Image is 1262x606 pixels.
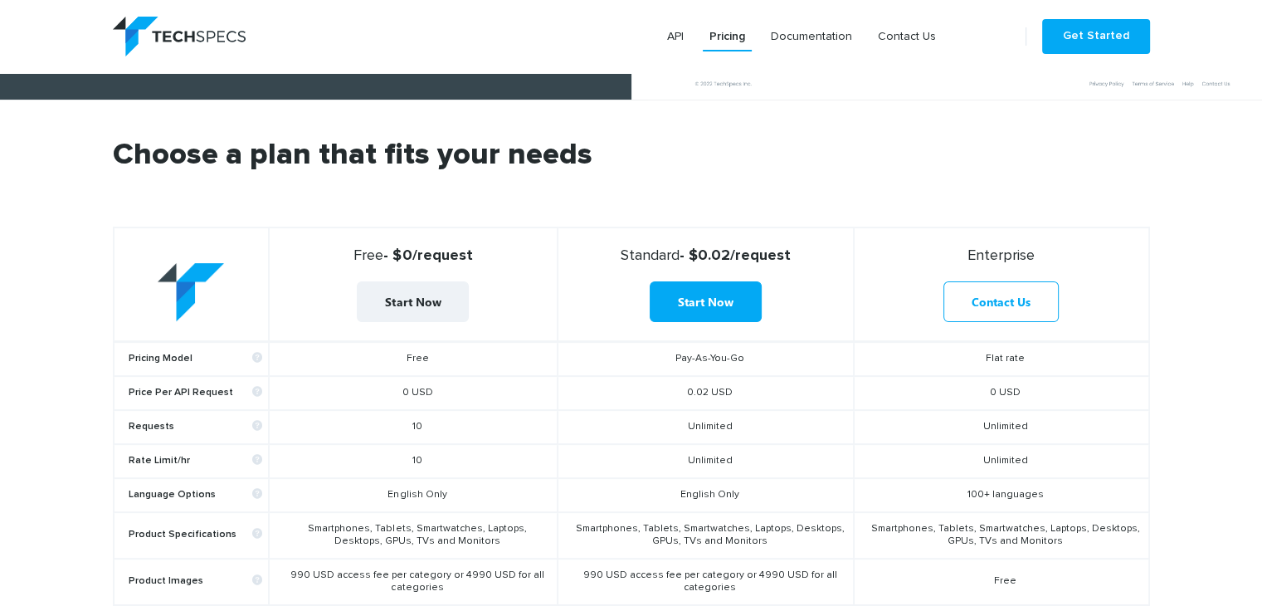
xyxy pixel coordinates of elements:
span: Standard [621,248,680,263]
td: 0 USD [269,376,558,410]
a: Get Started [1042,19,1150,54]
b: Product Images [129,575,262,588]
td: Pay-As-You-Go [558,341,854,376]
td: 990 USD access fee per category or 4990 USD for all categories [269,559,558,605]
td: Unlimited [854,444,1148,478]
td: English Only [558,478,854,512]
a: Start Now [650,281,762,322]
td: 10 [269,410,558,444]
b: Language Options [129,489,262,501]
td: 0 USD [854,376,1148,410]
b: Rate Limit/hr [129,455,262,467]
b: Requests [129,421,262,433]
strong: - $0/request [276,247,550,265]
a: Contact Us [943,281,1059,322]
td: Flat rate [854,341,1148,376]
b: Product Specifications [129,529,262,541]
b: Price Per API Request [129,387,262,399]
td: Unlimited [558,410,854,444]
td: Free [269,341,558,376]
td: Free [854,559,1148,605]
img: logo [113,17,246,56]
a: Pricing [703,22,752,51]
a: API [660,22,690,51]
a: Start Now [357,281,469,322]
strong: - $0.02/request [565,247,846,265]
h2: Choose a plan that fits your needs [113,140,1150,227]
b: Pricing Model [129,353,262,365]
td: Smartphones, Tablets, Smartwatches, Laptops, Desktops, GPUs, TVs and Monitors [558,512,854,559]
td: 0.02 USD [558,376,854,410]
a: Documentation [764,22,859,51]
a: Contact Us [871,22,943,51]
td: Smartphones, Tablets, Smartwatches, Laptops, Desktops, GPUs, TVs and Monitors [854,512,1148,559]
td: Smartphones, Tablets, Smartwatches, Laptops, Desktops, GPUs, TVs and Monitors [269,512,558,559]
td: 990 USD access fee per category or 4990 USD for all categories [558,559,854,605]
span: Enterprise [967,248,1035,263]
td: Unlimited [558,444,854,478]
td: 100+ languages [854,478,1148,512]
img: table-logo.png [158,263,224,322]
td: English Only [269,478,558,512]
td: 10 [269,444,558,478]
td: Unlimited [854,410,1148,444]
span: Free [353,248,383,263]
